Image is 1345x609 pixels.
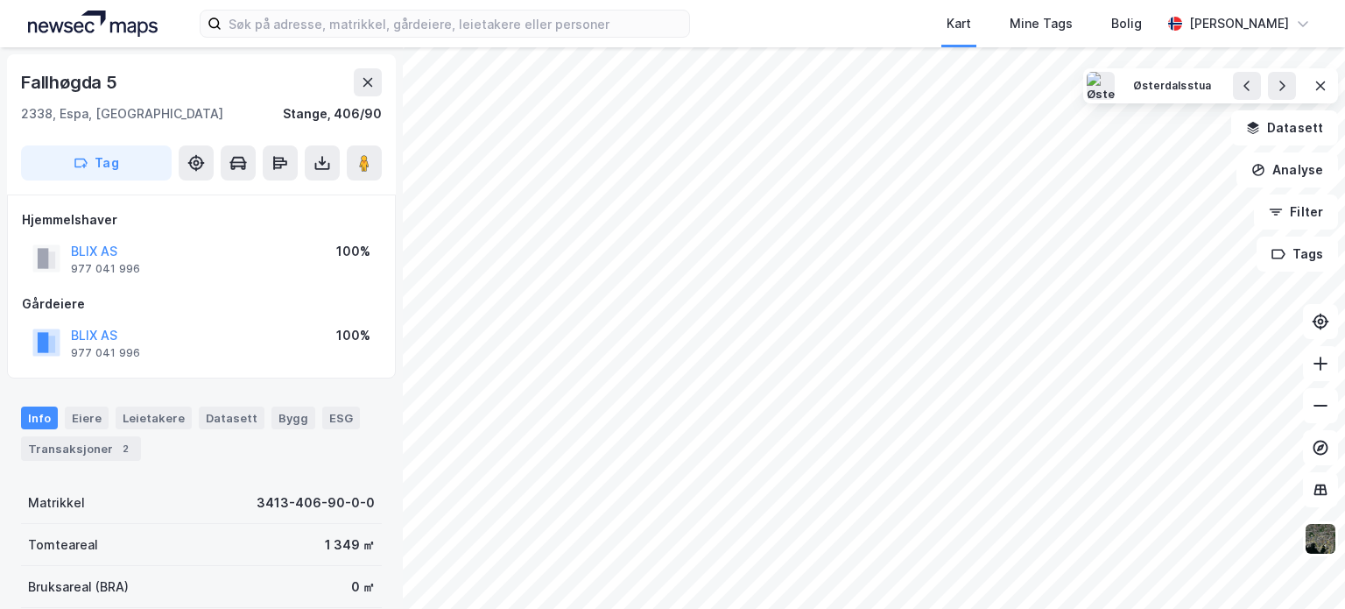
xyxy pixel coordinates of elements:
div: Transaksjoner [21,436,141,461]
div: 100% [336,325,370,346]
input: Søk på adresse, matrikkel, gårdeiere, leietakere eller personer [222,11,689,37]
div: 2 [116,440,134,457]
div: Bruksareal (BRA) [28,577,129,598]
div: Bygg [271,407,315,429]
div: ESG [322,407,360,429]
div: Fallhøgda 5 [21,68,121,96]
img: 9k= [1304,522,1337,556]
div: Gårdeiere [22,294,381,315]
div: Leietakere [116,407,192,429]
div: 977 041 996 [71,346,140,360]
div: Eiere [65,407,109,429]
img: Østerdalsstua [1087,72,1115,100]
button: Tags [1257,237,1338,272]
div: Matrikkel [28,492,85,513]
iframe: Chat Widget [1257,525,1345,609]
div: Kart [947,13,971,34]
div: Tomteareal [28,535,98,556]
div: 1 349 ㎡ [325,535,375,556]
button: Østerdalsstua [1122,72,1222,100]
div: Mine Tags [1010,13,1073,34]
div: 100% [336,241,370,262]
div: 2338, Espa, [GEOGRAPHIC_DATA] [21,103,223,124]
div: Kontrollprogram for chat [1257,525,1345,609]
div: 0 ㎡ [351,577,375,598]
div: Hjemmelshaver [22,209,381,230]
button: Analyse [1236,152,1338,188]
div: Info [21,407,58,429]
div: Bolig [1111,13,1142,34]
div: Stange, 406/90 [283,103,382,124]
button: Tag [21,145,172,181]
div: 3413-406-90-0-0 [257,492,375,513]
div: Østerdalsstua [1133,79,1211,94]
div: Datasett [199,407,264,429]
div: 977 041 996 [71,262,140,276]
img: logo.a4113a55bc3d86da70a041830d287a7e.svg [28,11,158,37]
div: [PERSON_NAME] [1189,13,1289,34]
button: Datasett [1231,110,1338,145]
button: Filter [1254,195,1338,230]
